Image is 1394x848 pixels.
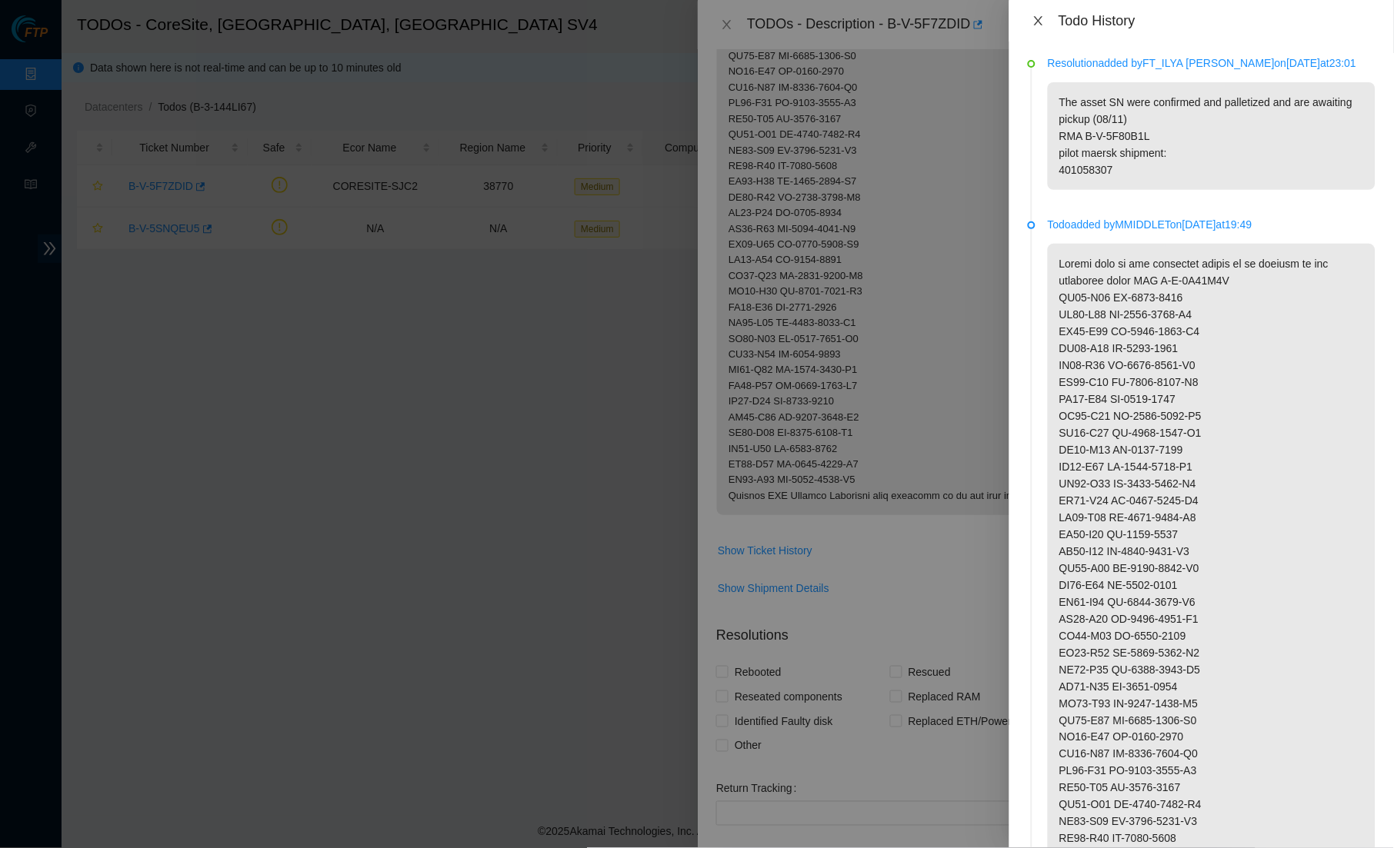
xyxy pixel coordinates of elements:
span: close [1032,15,1045,27]
button: Close [1028,14,1049,28]
p: The asset SN were confirmed and palletized and are awaiting pickup (08/11) RMA B-V-5F80B1L pilot ... [1048,82,1376,190]
p: Resolution added by FT_ILYA [PERSON_NAME] on [DATE] at 23:01 [1048,55,1376,71]
div: Todo History [1059,12,1376,29]
p: Todo added by MMIDDLET on [DATE] at 19:49 [1048,216,1376,233]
